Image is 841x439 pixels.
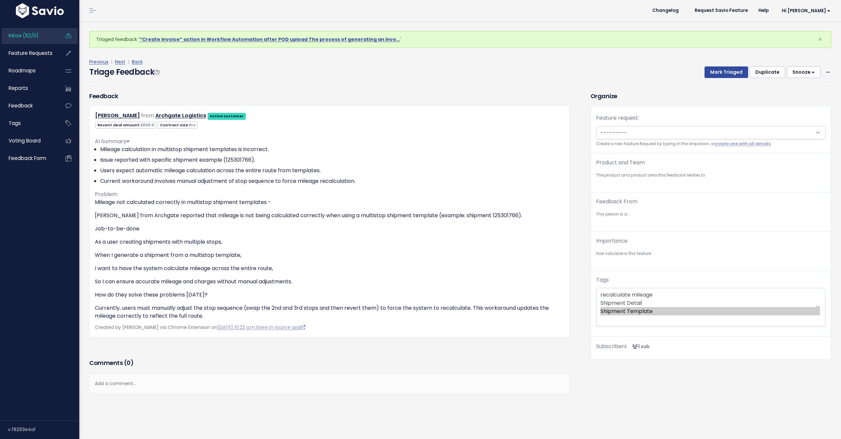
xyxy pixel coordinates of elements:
a: Back [132,59,143,65]
li: Users expect automatic mileage calculation across the entire route from templates. [100,167,564,175]
span: 0 [127,359,131,367]
button: Close [811,31,829,47]
img: logo-white.9d6f32f41409.svg [14,3,65,18]
p: [PERSON_NAME] from Archgate reported that mileage is not being calculated correctly when using a ... [95,212,564,219]
a: Voting Board [2,133,55,148]
p: Currently, users must manually adjust the stop sequence (swap the 2nd and 3rd stops and then reve... [95,304,564,320]
p: Job-to-be-done [95,225,564,233]
p: When I generate a shipment from a multistop template, [95,251,564,259]
a: Archgate Logistics [155,112,206,119]
span: Tags [9,120,21,127]
span: Reports [9,85,28,92]
button: Mark Triaged [705,66,748,78]
a: create one with all details [714,141,771,146]
small: This person is a... [596,211,825,218]
span: Changelog [652,8,679,13]
h3: Organize [591,92,831,100]
a: Reports [2,81,55,96]
span: Roadmaps [9,67,36,74]
a: Previous [89,59,108,65]
span: | [110,59,114,65]
span: Inbox (82/0) [9,32,39,39]
span: from [141,112,154,119]
option: recalculate mileage [600,291,820,299]
span: 2000.0 [140,122,154,128]
li: Current workaround involves manual adjustment of stop sequence to force mileage recalculation. [100,177,564,185]
a: Feedback form [2,151,55,166]
h3: Feedback [89,92,118,100]
a: Next [115,59,125,65]
h3: Comments ( ) [89,358,570,368]
label: Product and Team [596,159,645,167]
span: Feedback [9,102,33,109]
button: Snooze [787,66,821,78]
p: Mileage not calculated correctly in multistop shipment templates - [95,198,564,206]
label: Importance [596,237,628,245]
span: Subscribers [596,342,627,350]
span: Recent deal amount: [95,122,156,129]
span: <p><strong>Subscribers</strong><br><br> - Santiago Ruiz<br> </p> [630,343,650,350]
a: View in source app [257,324,305,331]
p: As a user creating shipments with multiple stops, [95,238,564,246]
a: [PERSON_NAME] [95,112,140,119]
span: Hi [PERSON_NAME] [782,8,830,13]
span: Voting Board [9,137,41,144]
span: × [818,34,822,45]
label: Feature request [596,114,638,122]
option: Shipment Template [600,307,820,315]
a: Roadmaps [2,63,55,78]
div: Add a comment... [89,374,570,393]
h4: Triage Feedback [89,66,159,78]
div: Triaged feedback ' ' [89,31,831,48]
span: Feedback form [9,155,46,162]
span: | [127,59,131,65]
span: AI Summary [95,138,130,145]
li: Mileage calculation in multistop shipment templates is incorrect. [100,145,564,153]
a: Tags [2,116,55,131]
div: v.f8293e4a1 [8,421,79,438]
p: I want to have the system calculate mileage across the entire route, [95,264,564,272]
a: Feature Requests [2,46,55,61]
option: Shipment Detail [600,299,820,307]
a: Help [753,6,774,16]
a: Hi [PERSON_NAME] [774,6,836,16]
span: Contract size: [158,122,198,129]
button: Duplicate [750,66,785,78]
span: Pro [189,122,196,128]
strong: Active customer [210,113,244,119]
a: Inbox (82/0) [2,28,55,43]
label: Feedback From [596,198,637,206]
li: Issue reported with specific shipment example (125301766). [100,156,564,164]
span: Feature Requests [9,50,53,57]
a: Feedback [2,98,55,113]
p: So I can ensure accurate mileage and charges without manual adjustments. [95,278,564,286]
span: Problem [95,190,117,198]
small: The product and product area this feedback relates to [596,172,825,179]
small: Create a new Feature Request by typing in the dropdown, or . [596,140,825,147]
small: How valuable is this feature [596,250,825,257]
p: How do they solve these problems [DATE]? [95,291,564,299]
a: [DATE] 10:22 a.m. [217,324,256,331]
span: Created by [PERSON_NAME] via Chrome Extension on | [95,324,305,331]
a: “Create Invoice” action in Workflow Automation after POD upload The process of generating an invo… [139,36,400,43]
a: Request Savio Feature [689,6,753,16]
label: Tags [596,276,609,284]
